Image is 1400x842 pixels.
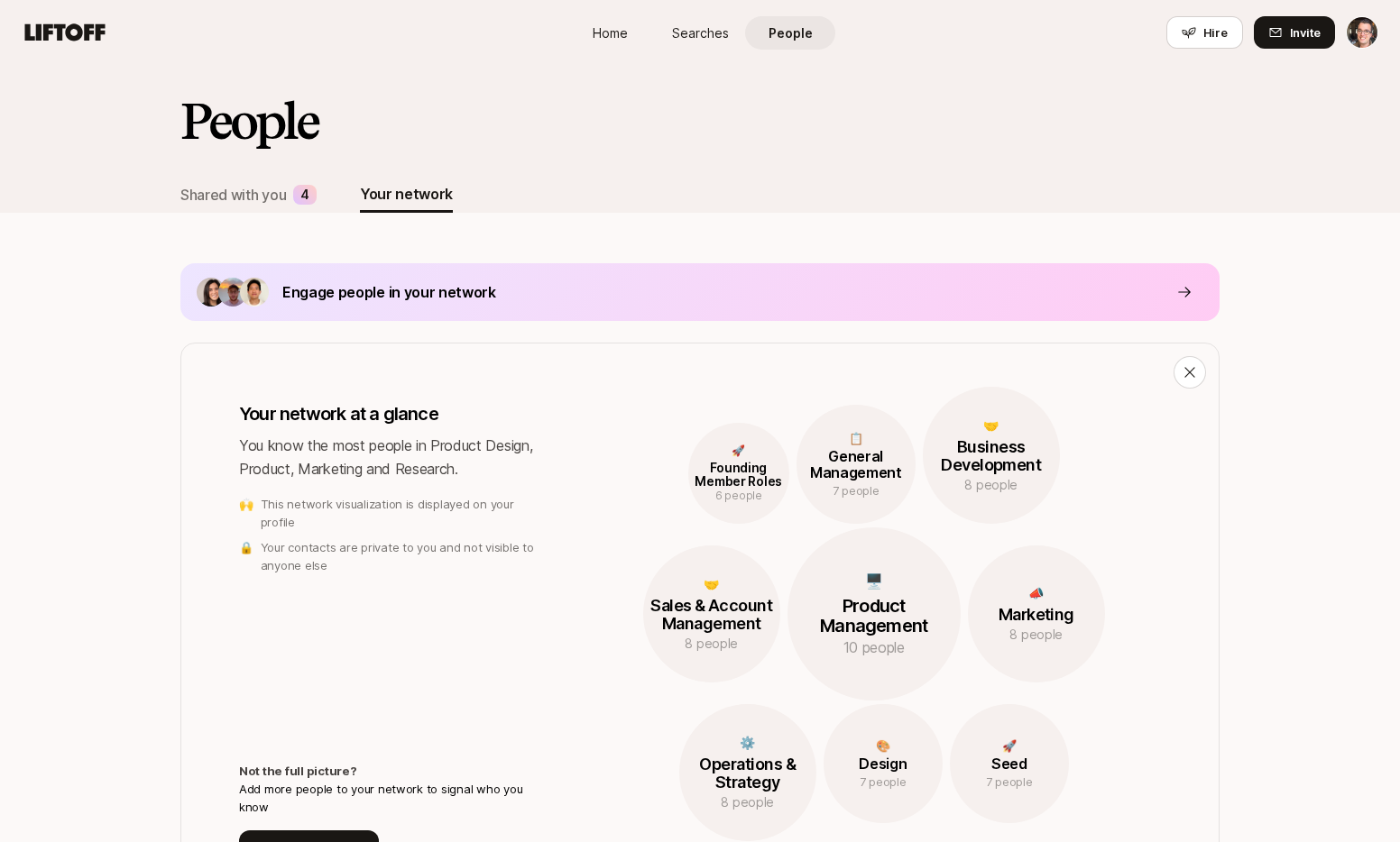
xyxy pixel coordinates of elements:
button: Hire [1166,16,1243,49]
span: Invite [1290,23,1321,41]
p: Marketing [968,606,1105,624]
span: People [769,23,813,42]
img: c3894d86_b3f1_4e23_a0e4_4d923f503b0e.jpg [240,278,269,307]
p: 📣 [968,582,1105,604]
p: 🚀 [688,443,789,459]
p: 7 people [824,773,943,791]
p: Engage people in your network [282,280,496,304]
span: Home [593,23,628,42]
p: 8 people [968,624,1105,645]
p: General Management [797,449,916,480]
p: Business Development [923,438,1060,474]
p: Your network at a glance [239,401,551,426]
p: 🎨 [824,737,943,755]
p: This network visualization is displayed on your profile [261,495,551,531]
button: Eric Smith [1346,16,1378,49]
p: Design [824,756,943,773]
p: You know the most people in Product Design, Product, Marketing and Research. [239,434,551,480]
p: Not the full picture? [239,762,551,780]
p: Sales & Account Management [643,597,780,633]
p: 🙌 [239,495,253,513]
p: Founding Member Roles [688,461,789,489]
p: 🚀 [950,737,1069,755]
p: 8 people [923,474,1060,496]
p: Add more people to your network to signal who you know [239,780,551,816]
button: Your network [360,177,453,213]
span: Searches [672,23,729,42]
div: Your network [360,182,453,206]
a: Home [565,16,655,50]
a: Searches [655,16,745,50]
p: 🤝 [923,415,1060,436]
p: 6 people [688,488,789,504]
span: Hire [1203,23,1228,41]
p: 8 people [679,792,816,813]
p: 🖥️ [787,569,961,592]
a: People [745,16,835,50]
p: 10 people [787,636,961,659]
h2: People [180,94,318,148]
p: Your contacts are private to you and not visible to anyone else [261,538,551,574]
p: 🤝 [643,573,780,595]
div: Shared with you [180,183,286,206]
p: 7 people [797,481,916,499]
p: ⚙️ [679,732,816,754]
p: Seed [950,756,1069,773]
img: ACg8ocJgLS4_X9rs-p23w7LExaokyEoWgQo9BGx67dOfttGDosg=s160-c [218,278,247,307]
p: Product Management [787,596,961,636]
p: 8 people [643,633,780,654]
p: 📋 [797,429,916,447]
button: Shared with you4 [180,177,317,213]
p: Operations & Strategy [679,755,816,792]
img: 71d7b91d_d7cb_43b4_a7ea_a9b2f2cc6e03.jpg [197,278,226,307]
p: 4 [300,184,309,206]
p: 🔒 [239,538,253,556]
p: 7 people [950,773,1069,791]
img: Eric Smith [1347,17,1377,48]
button: Invite [1254,16,1335,49]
